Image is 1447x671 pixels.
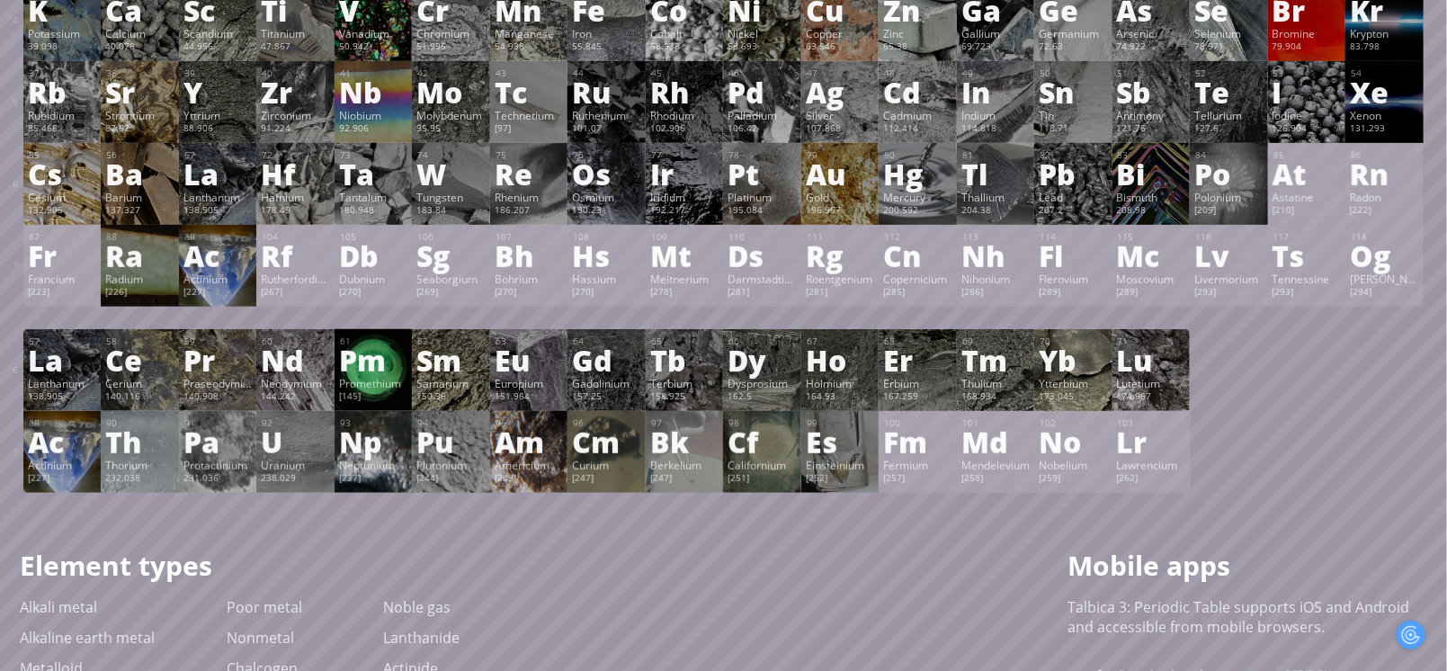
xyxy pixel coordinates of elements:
div: 48 [884,67,952,79]
div: [210] [1273,204,1342,219]
div: Rn [1350,159,1419,188]
div: Gold [806,190,875,204]
div: 39 [184,67,253,79]
div: 112.414 [883,122,952,137]
div: Copernicium [883,272,952,286]
div: Ac [183,241,253,270]
div: Ag [806,77,875,106]
div: Germanium [1039,26,1108,40]
div: Ts [1273,241,1342,270]
div: Cobalt [650,26,719,40]
div: [289] [1039,286,1108,300]
div: W [416,159,486,188]
div: [PERSON_NAME] [1350,272,1419,286]
div: Livermorium [1194,272,1264,286]
div: 50 [1040,67,1108,79]
div: 38 [106,67,174,79]
div: Rubidium [28,108,97,122]
a: Noble gas [383,597,451,617]
div: 64 [573,335,641,347]
div: Tc [495,77,564,106]
div: Rhenium [495,190,564,204]
div: 116 [1195,231,1264,243]
div: 106.42 [728,122,797,137]
div: Mc [1117,241,1186,270]
div: Dubnium [339,272,408,286]
div: 83.798 [1350,40,1419,55]
div: 46 [728,67,797,79]
div: Gallium [961,26,1031,40]
div: 70 [1040,335,1108,347]
div: [267] [261,286,330,300]
div: Ra [105,241,174,270]
div: Rutherfordium [261,272,330,286]
div: Indium [961,108,1031,122]
div: Palladium [728,108,797,122]
div: 117 [1273,231,1342,243]
div: Cesium [28,190,97,204]
div: 83 [1118,149,1186,161]
div: 40.078 [105,40,174,55]
div: 113 [962,231,1031,243]
div: 82 [1040,149,1108,161]
div: Radium [105,272,174,286]
div: 101.07 [572,122,641,137]
div: 65.38 [883,40,952,55]
div: Sr [105,77,174,106]
div: Molybdenum [416,108,486,122]
div: 60 [262,335,330,347]
div: Ba [105,159,174,188]
div: Tennessine [1273,272,1342,286]
div: Ds [728,241,797,270]
div: 75 [496,149,564,161]
div: 126.904 [1273,122,1342,137]
div: 85.468 [28,122,97,137]
div: Seaborgium [416,272,486,286]
div: Chromium [416,26,486,40]
div: Zinc [883,26,952,40]
div: Fl [1039,241,1108,270]
div: Ir [650,159,719,188]
div: Yttrium [183,108,253,122]
div: Mercury [883,190,952,204]
div: [293] [1194,286,1264,300]
div: 79 [807,149,875,161]
div: 88.906 [183,122,253,137]
div: 112 [884,231,952,243]
div: 138.905 [183,204,253,219]
div: 92.906 [339,122,408,137]
div: [278] [650,286,719,300]
div: 200.592 [883,204,952,219]
div: 59 [184,335,253,347]
div: 55.845 [572,40,641,55]
div: Sm [416,345,486,374]
div: Roentgenium [806,272,875,286]
div: 54 [1351,67,1419,79]
div: 91.224 [261,122,330,137]
div: [223] [28,286,97,300]
div: Po [1194,159,1264,188]
div: La [183,159,253,188]
div: Niobium [339,108,408,122]
div: 45 [651,67,719,79]
div: 47 [807,67,875,79]
div: [222] [1350,204,1419,219]
div: 109 [651,231,719,243]
div: 102.906 [650,122,719,137]
div: 190.23 [572,204,641,219]
div: 86 [1351,149,1419,161]
div: [227] [183,286,253,300]
div: Nb [339,77,408,106]
div: 67 [807,335,875,347]
div: In [961,77,1031,106]
div: 77 [651,149,719,161]
a: Alkali metal [20,597,97,617]
div: 71 [1118,335,1186,347]
div: 78 [728,149,797,161]
div: [286] [961,286,1031,300]
div: [226] [105,286,174,300]
div: 54.938 [495,40,564,55]
div: Og [1350,241,1419,270]
div: [269] [416,286,486,300]
div: [270] [572,286,641,300]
